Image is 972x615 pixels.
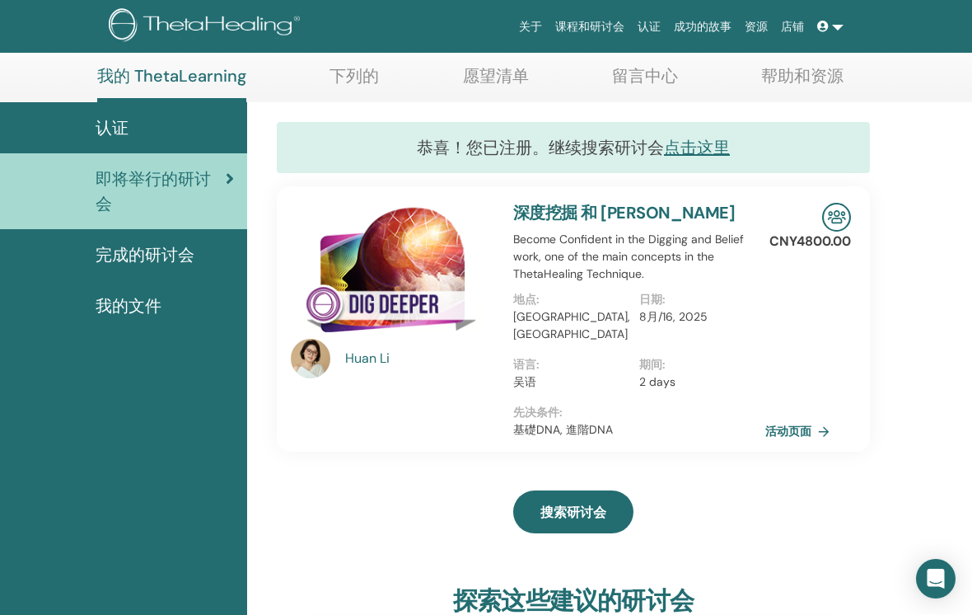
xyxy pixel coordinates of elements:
[916,559,956,599] div: Open Intercom Messenger
[822,203,851,232] img: In-Person Seminar
[329,66,379,98] a: 下列的
[513,202,735,223] a: 深度挖掘 和 [PERSON_NAME]
[513,356,629,373] p: 语言 :
[96,293,161,318] span: 我的文件
[96,167,226,216] span: 即将举行的研讨会
[738,12,774,42] a: 资源
[639,291,755,308] p: 日期 :
[667,12,738,42] a: 成功的故事
[549,12,631,42] a: 课程和研讨会
[513,291,629,308] p: 地点 :
[291,339,330,378] img: default.jpg
[513,491,633,533] a: 搜索研讨会
[639,308,755,326] p: 8月/16, 2025
[513,231,765,283] p: Become Confident in the Digging and Belief work, one of the main concepts in the ThetaHealing Tec...
[97,66,246,102] a: 我的 ThetaLearning
[513,373,629,391] p: 吴语
[612,66,678,98] a: 留言中心
[664,137,730,158] a: 点击这里
[639,356,755,373] p: 期间 :
[291,203,493,344] img: 深度挖掘
[639,373,755,391] p: 2 days
[513,404,765,421] p: 先决条件 :
[761,66,843,98] a: 帮助和资源
[631,12,667,42] a: 认证
[512,12,549,42] a: 关于
[96,115,129,140] span: 认证
[769,232,851,251] p: CNY4800.00
[513,421,765,439] p: 基礎DNA, 進階DNA
[96,242,194,267] span: 完成的研讨会
[345,349,498,369] a: Huan Li
[277,122,870,173] div: 恭喜！您已注册。继续搜索研讨会
[513,308,629,343] p: [GEOGRAPHIC_DATA], [GEOGRAPHIC_DATA]
[109,8,306,45] img: logo.png
[463,66,529,98] a: 愿望清单
[765,419,836,444] a: 活动页面
[540,504,606,521] span: 搜索研讨会
[774,12,811,42] a: 店铺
